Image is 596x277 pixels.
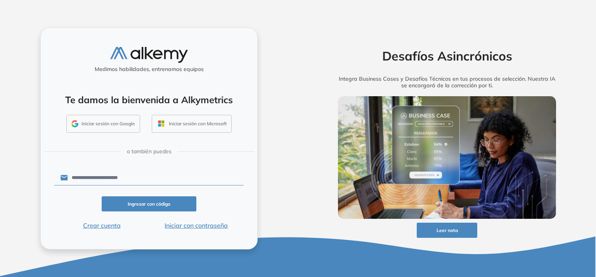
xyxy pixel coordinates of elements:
h5: Medimos habilidades, entrenamos equipos [44,66,254,73]
img: img-more-info [338,96,556,219]
img: logo-alkemy [110,47,188,63]
button: Crear cuenta [54,221,149,230]
button: Iniciar sesión con Microsoft [152,115,232,133]
h2: Desafíos Asincrónicos [326,48,568,63]
iframe: Chat Widget [457,187,596,277]
h5: Integra Business Cases y Desafíos Técnicos en tus procesos de selección. Nuestra IA se encargará ... [326,76,568,89]
span: o también puedes [127,147,172,156]
img: GMAIL_ICON [71,120,78,127]
h4: Te damos la bienvenida a Alkymetrics [51,94,247,106]
button: Ingresar con código [102,196,196,211]
button: Iniciar con contraseña [149,221,244,230]
button: Iniciar sesión con Google [66,115,140,133]
button: Leer nota [417,223,477,238]
img: OUTLOOK_ICON [157,119,166,128]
